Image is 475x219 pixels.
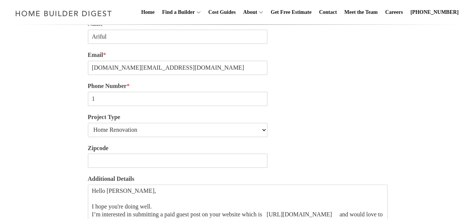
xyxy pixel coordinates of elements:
[88,175,388,183] label: Additional Details
[205,0,239,24] a: Cost Guides
[88,51,388,59] label: Email
[138,0,158,24] a: Home
[407,0,461,24] a: [PHONE_NUMBER]
[341,0,381,24] a: Meet the Team
[316,0,339,24] a: Contact
[88,82,388,90] label: Phone Number
[12,6,115,21] img: Home Builder Digest
[268,0,315,24] a: Get Free Estimate
[88,113,388,121] label: Project Type
[88,145,388,152] label: Zipcode
[382,0,406,24] a: Careers
[240,0,257,24] a: About
[159,0,195,24] a: Find a Builder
